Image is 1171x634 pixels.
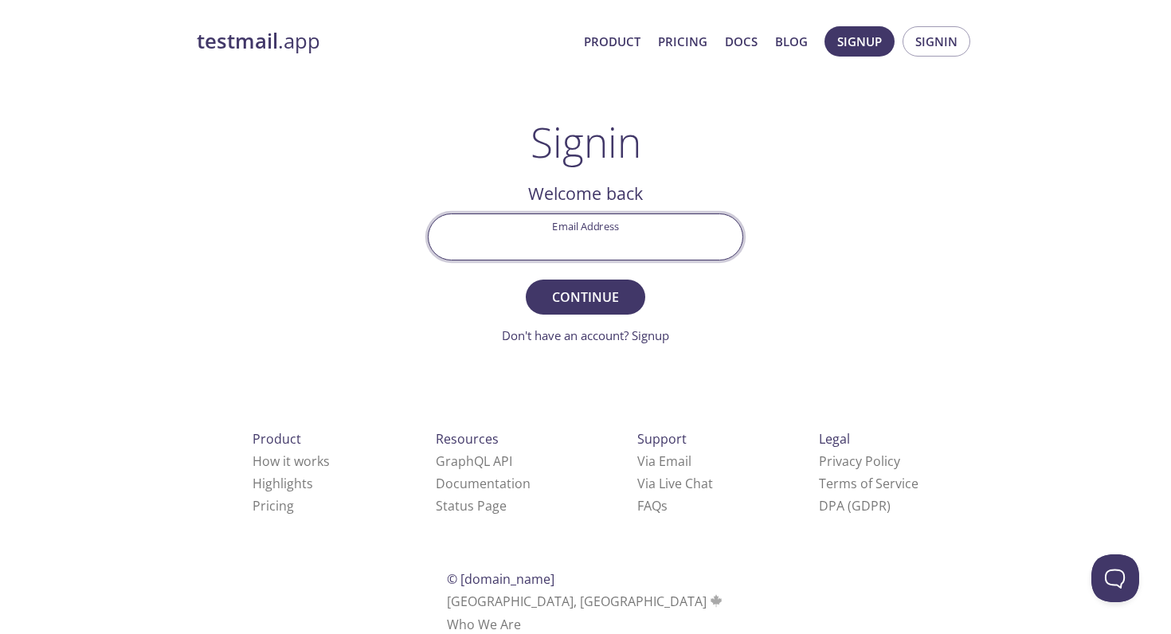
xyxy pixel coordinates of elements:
[661,497,668,515] span: s
[819,475,918,492] a: Terms of Service
[824,26,895,57] button: Signup
[725,31,758,52] a: Docs
[903,26,970,57] button: Signin
[447,570,554,588] span: © [DOMAIN_NAME]
[1091,554,1139,602] iframe: Help Scout Beacon - Open
[447,616,521,633] a: Who We Are
[637,497,668,515] a: FAQ
[584,31,640,52] a: Product
[526,280,645,315] button: Continue
[837,31,882,52] span: Signup
[502,327,669,343] a: Don't have an account? Signup
[637,475,713,492] a: Via Live Chat
[197,27,278,55] strong: testmail
[915,31,958,52] span: Signin
[637,430,687,448] span: Support
[819,430,850,448] span: Legal
[531,118,641,166] h1: Signin
[197,28,571,55] a: testmail.app
[775,31,808,52] a: Blog
[658,31,707,52] a: Pricing
[436,430,499,448] span: Resources
[436,452,512,470] a: GraphQL API
[637,452,691,470] a: Via Email
[253,452,330,470] a: How it works
[253,430,301,448] span: Product
[436,497,507,515] a: Status Page
[428,180,743,207] h2: Welcome back
[436,475,531,492] a: Documentation
[819,497,891,515] a: DPA (GDPR)
[543,286,628,308] span: Continue
[253,475,313,492] a: Highlights
[253,497,294,515] a: Pricing
[819,452,900,470] a: Privacy Policy
[447,593,725,610] span: [GEOGRAPHIC_DATA], [GEOGRAPHIC_DATA]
